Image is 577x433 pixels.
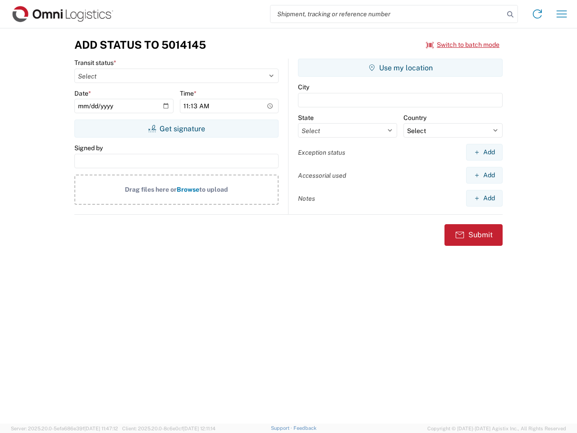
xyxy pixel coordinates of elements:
label: Notes [298,194,315,203]
span: [DATE] 12:11:14 [183,426,215,431]
a: Support [271,425,293,431]
span: Browse [177,186,199,193]
input: Shipment, tracking or reference number [270,5,504,23]
button: Add [466,144,503,161]
label: Date [74,89,91,97]
button: Switch to batch mode [426,37,499,52]
span: Server: 2025.20.0-5efa686e39f [11,426,118,431]
label: Accessorial used [298,171,346,180]
span: to upload [199,186,228,193]
span: [DATE] 11:47:12 [84,426,118,431]
label: State [298,114,314,122]
button: Get signature [74,120,279,138]
span: Drag files here or [125,186,177,193]
button: Use my location [298,59,503,77]
a: Feedback [293,425,316,431]
span: Client: 2025.20.0-8c6e0cf [122,426,215,431]
h3: Add Status to 5014145 [74,38,206,51]
button: Add [466,190,503,207]
button: Submit [444,224,503,246]
label: Country [403,114,426,122]
span: Copyright © [DATE]-[DATE] Agistix Inc., All Rights Reserved [427,424,566,433]
label: City [298,83,309,91]
label: Transit status [74,59,116,67]
button: Add [466,167,503,184]
label: Time [180,89,197,97]
label: Signed by [74,144,103,152]
label: Exception status [298,148,345,157]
